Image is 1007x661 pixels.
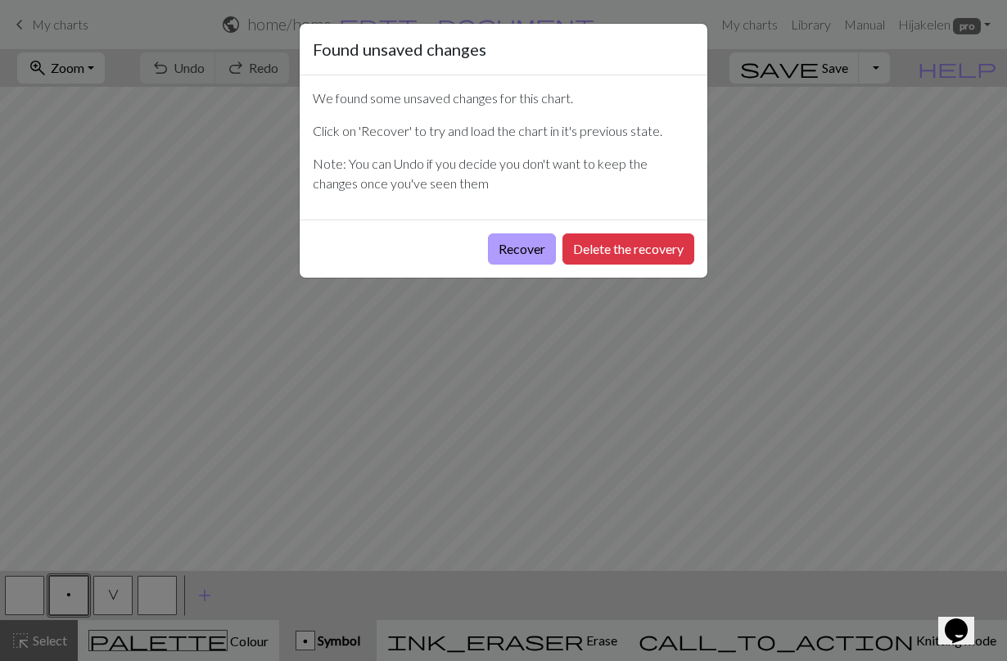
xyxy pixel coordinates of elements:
p: Note: You can Undo if you decide you don't want to keep the changes once you've seen them [313,154,694,193]
iframe: chat widget [938,595,991,645]
p: Click on 'Recover' to try and load the chart in it's previous state. [313,121,694,141]
p: We found some unsaved changes for this chart. [313,88,694,108]
h5: Found unsaved changes [313,37,486,61]
button: Recover [488,233,556,265]
button: Delete the recovery [562,233,694,265]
